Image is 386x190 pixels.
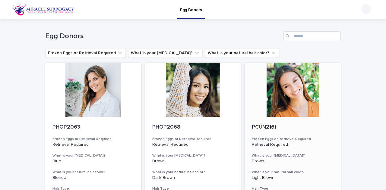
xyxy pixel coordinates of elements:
[52,137,134,142] h3: Frozen Eggs or Retrieval Required
[52,142,134,147] p: Retrieval Required
[52,175,134,180] p: Blonde
[252,137,334,142] h3: Frozen Eggs or Retrieval Required
[252,170,334,175] h3: What is your natural hair color?
[52,124,134,131] p: PHOP2063
[45,48,126,58] button: Frozen Eggs or Retrieval Required
[152,153,234,158] h3: What is your [MEDICAL_DATA]?
[152,142,234,147] p: Retrieval Required
[252,124,334,131] p: PCUN2161
[152,159,234,164] p: Brown
[52,170,134,175] h3: What is your natural hair color?
[45,32,281,41] h1: Egg Donors
[283,31,341,41] input: Search
[152,137,234,142] h3: Frozen Eggs or Retrieval Required
[152,170,234,175] h3: What is your natural hair color?
[52,153,134,158] h3: What is your [MEDICAL_DATA]?
[12,4,74,16] img: OiFFDOGZQuirLhrlO1ag
[152,124,234,131] p: PHOP2068
[205,48,279,58] button: What is your natural hair color?
[252,175,334,180] p: Light Brown
[252,159,334,164] p: Brown
[152,175,234,180] p: Dark Brown
[128,48,203,58] button: What is your eye color?
[52,159,134,164] p: Blue
[252,153,334,158] h3: What is your [MEDICAL_DATA]?
[252,142,334,147] p: Retrieval Required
